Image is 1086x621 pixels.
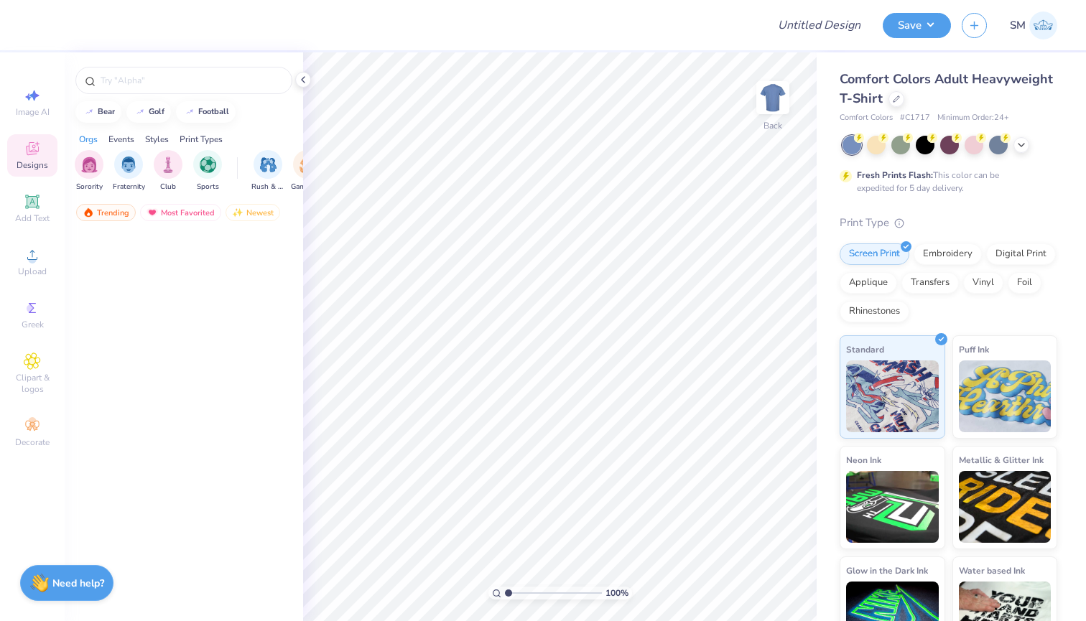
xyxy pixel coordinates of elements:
[959,563,1025,578] span: Water based Ink
[605,587,628,599] span: 100 %
[959,452,1044,467] span: Metallic & Glitter Ink
[16,106,50,118] span: Image AI
[846,563,928,578] span: Glow in the Dark Ink
[76,182,103,192] span: Sorority
[1010,11,1057,39] a: SM
[126,101,171,123] button: golf
[176,101,236,123] button: football
[121,157,136,173] img: Fraternity Image
[197,182,219,192] span: Sports
[180,133,223,146] div: Print Types
[300,157,316,173] img: Game Day Image
[140,204,221,221] div: Most Favorited
[17,159,48,171] span: Designs
[251,150,284,192] div: filter for Rush & Bid
[193,150,222,192] button: filter button
[986,243,1056,265] div: Digital Print
[857,169,1034,195] div: This color can be expedited for 5 day delivery.
[937,112,1009,124] span: Minimum Order: 24 +
[840,112,893,124] span: Comfort Colors
[251,182,284,192] span: Rush & Bid
[134,108,146,116] img: trend_line.gif
[75,101,121,123] button: bear
[81,157,98,173] img: Sorority Image
[145,133,169,146] div: Styles
[108,133,134,146] div: Events
[959,342,989,357] span: Puff Ink
[766,11,872,39] input: Untitled Design
[840,272,897,294] div: Applique
[113,182,145,192] span: Fraternity
[52,576,104,590] strong: Need help?
[113,150,145,192] div: filter for Fraternity
[291,150,324,192] div: filter for Game Day
[98,108,115,116] div: bear
[846,342,884,357] span: Standard
[758,83,787,112] img: Back
[226,204,280,221] div: Newest
[251,150,284,192] button: filter button
[147,207,158,218] img: most_fav.gif
[840,243,909,265] div: Screen Print
[83,207,94,218] img: trending.gif
[76,204,136,221] div: Trending
[883,13,951,38] button: Save
[18,266,47,277] span: Upload
[75,150,103,192] button: filter button
[200,157,216,173] img: Sports Image
[840,70,1053,107] span: Comfort Colors Adult Heavyweight T-Shirt
[846,452,881,467] span: Neon Ink
[840,301,909,322] div: Rhinestones
[857,169,933,181] strong: Fresh Prints Flash:
[22,319,44,330] span: Greek
[959,360,1052,432] img: Puff Ink
[846,471,939,543] img: Neon Ink
[914,243,982,265] div: Embroidery
[232,207,243,218] img: Newest.gif
[15,436,50,448] span: Decorate
[959,471,1052,543] img: Metallic & Glitter Ink
[260,157,277,173] img: Rush & Bid Image
[840,215,1057,231] div: Print Type
[846,360,939,432] img: Standard
[901,272,959,294] div: Transfers
[160,182,176,192] span: Club
[79,133,98,146] div: Orgs
[1029,11,1057,39] img: Sofia Maitz
[160,157,176,173] img: Club Image
[154,150,182,192] button: filter button
[184,108,195,116] img: trend_line.gif
[113,150,145,192] button: filter button
[291,150,324,192] button: filter button
[1010,17,1026,34] span: SM
[75,150,103,192] div: filter for Sorority
[1008,272,1041,294] div: Foil
[193,150,222,192] div: filter for Sports
[154,150,182,192] div: filter for Club
[900,112,930,124] span: # C1717
[7,372,57,395] span: Clipart & logos
[83,108,95,116] img: trend_line.gif
[764,119,782,132] div: Back
[15,213,50,224] span: Add Text
[198,108,229,116] div: football
[963,272,1003,294] div: Vinyl
[149,108,164,116] div: golf
[99,73,283,88] input: Try "Alpha"
[291,182,324,192] span: Game Day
